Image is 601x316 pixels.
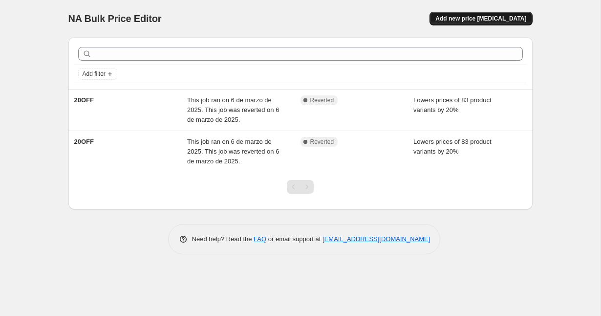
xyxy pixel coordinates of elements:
span: This job ran on 6 de marzo de 2025. This job was reverted on 6 de marzo de 2025. [187,96,279,123]
span: NA Bulk Price Editor [68,13,162,24]
span: Lowers prices of 83 product variants by 20% [413,96,492,113]
span: Reverted [310,96,334,104]
span: Add filter [83,70,106,78]
span: or email support at [266,235,322,243]
span: Need help? Read the [192,235,254,243]
nav: Pagination [287,180,314,194]
span: Add new price [MEDICAL_DATA] [435,15,526,23]
span: Lowers prices of 83 product variants by 20% [413,138,492,155]
a: [EMAIL_ADDRESS][DOMAIN_NAME] [322,235,430,243]
button: Add new price [MEDICAL_DATA] [429,12,532,25]
span: Reverted [310,138,334,146]
span: This job ran on 6 de marzo de 2025. This job was reverted on 6 de marzo de 2025. [187,138,279,165]
span: 20OFF [74,138,94,145]
a: FAQ [254,235,266,243]
button: Add filter [78,68,117,80]
span: 20OFF [74,96,94,104]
